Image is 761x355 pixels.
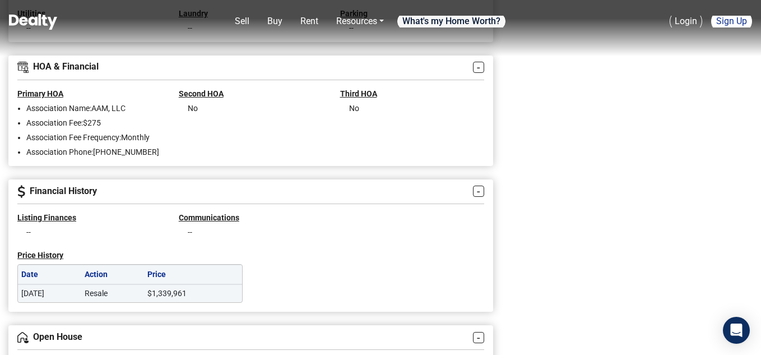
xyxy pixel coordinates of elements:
a: Sell [230,10,254,33]
li: Association Name : AAM, LLC [26,103,162,113]
h5: Primary HOA [17,89,162,99]
a: Resources [332,10,388,33]
a: Buy [263,10,287,33]
h4: Open House [17,332,473,343]
a: Rent [296,10,323,33]
a: - [473,186,484,197]
th: Date [18,265,81,285]
img: Dealty - Buy, Sell & Rent Homes [9,14,57,30]
h5: Communications [179,213,323,223]
li: Association Phone : [PHONE_NUMBER] [26,147,162,157]
ul: -- [179,227,323,237]
td: Resale [81,284,145,302]
ul: -- [17,227,162,237]
td: [DATE] [18,284,81,302]
a: Login [670,10,702,33]
iframe: BigID CMP Widget [6,321,39,355]
img: History [17,185,25,198]
li: Association Fee : $275 [26,118,162,128]
h4: HOA & Financial [17,62,473,73]
h5: Third HOA [340,89,485,99]
th: Action [81,265,145,285]
li: Association Fee Frequency : Monthly [26,132,162,142]
img: HOA [17,62,29,73]
th: Price [144,265,242,285]
h4: Financial History [17,185,473,198]
h5: Listing Finances [17,213,162,223]
ul: No [179,103,323,113]
div: Open Intercom Messenger [723,317,750,344]
td: $ 1,339,961 [144,284,242,302]
h5: Second HOA [179,89,323,99]
a: Sign Up [711,10,752,33]
a: - [473,332,484,343]
ul: No [340,103,485,113]
a: - [473,62,484,73]
a: What's my Home Worth? [397,12,505,30]
h5: Price History [17,251,243,260]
